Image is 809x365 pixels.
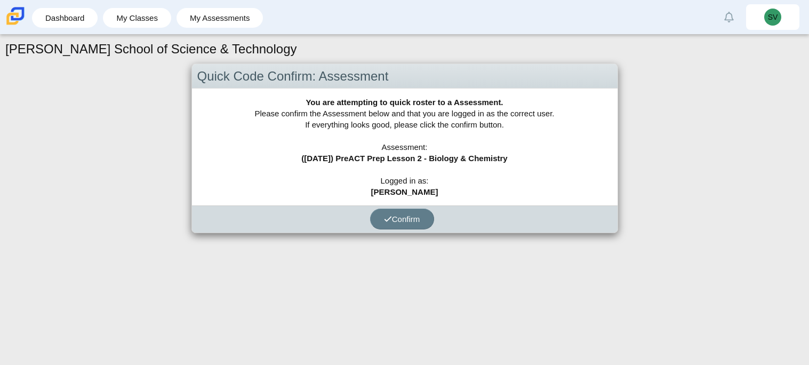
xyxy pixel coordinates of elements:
a: Alerts [717,5,741,29]
h1: [PERSON_NAME] School of Science & Technology [5,40,297,58]
button: Confirm [370,209,434,229]
a: My Assessments [182,8,258,28]
img: Carmen School of Science & Technology [4,5,27,27]
a: My Classes [108,8,166,28]
a: Carmen School of Science & Technology [4,20,27,29]
b: You are attempting to quick roster to a Assessment. [306,98,503,107]
a: SV [746,4,799,30]
b: [PERSON_NAME] [371,187,438,196]
b: ([DATE]) PreACT Prep Lesson 2 - Biology & Chemistry [301,154,507,163]
span: Confirm [384,215,420,224]
span: SV [768,13,778,21]
div: Quick Code Confirm: Assessment [192,64,618,89]
a: Dashboard [37,8,92,28]
div: Please confirm the Assessment below and that you are logged in as the correct user. If everything... [192,89,618,205]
